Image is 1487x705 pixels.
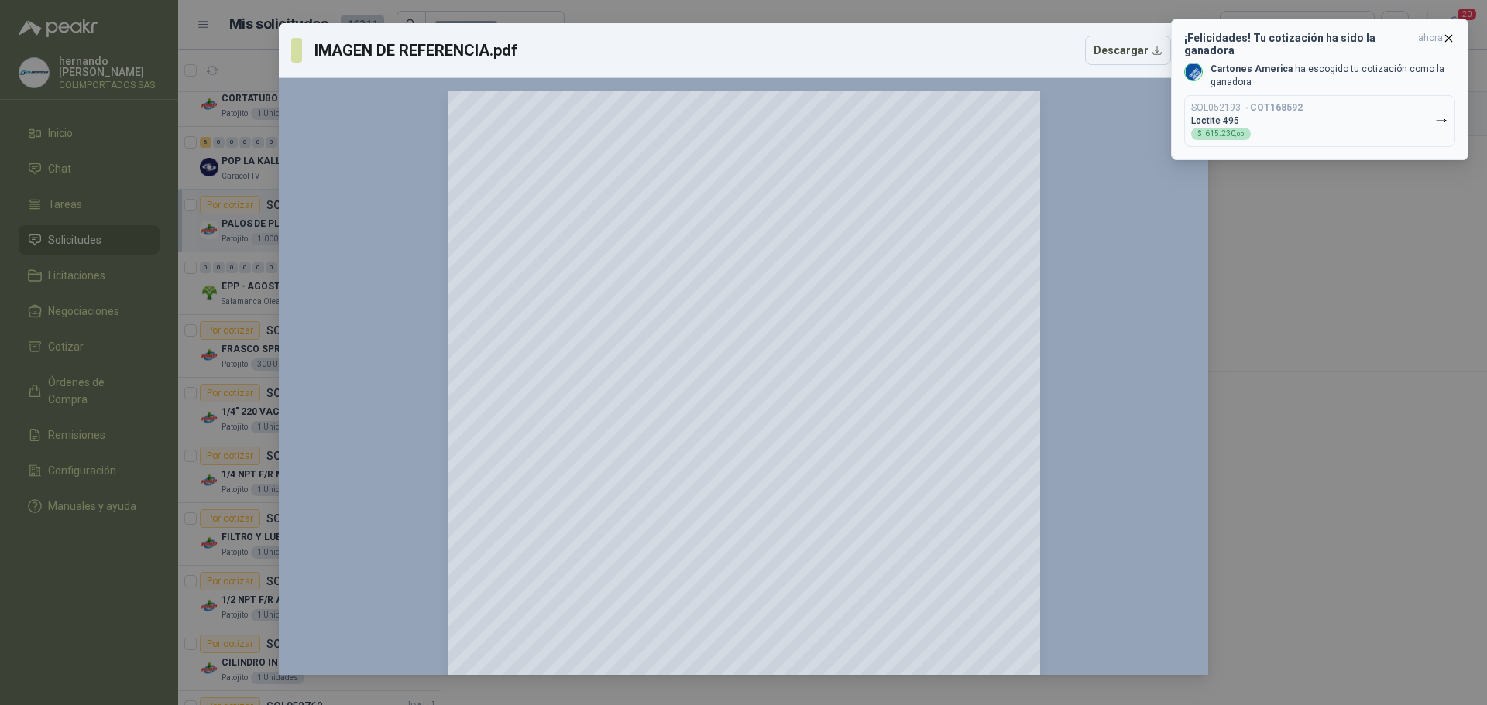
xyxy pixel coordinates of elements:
b: Cartones America [1211,63,1293,74]
b: COT168592 [1250,102,1303,113]
button: ¡Felicidades! Tu cotización ha sido la ganadoraahora Company LogoCartones America ha escogido tu ... [1171,19,1468,160]
p: ha escogido tu cotización como la ganadora [1211,63,1455,89]
span: ahora [1418,32,1443,56]
span: ,00 [1235,131,1245,138]
button: Descargar [1085,36,1171,65]
img: Company Logo [1185,63,1202,80]
p: Loctite 495 [1191,115,1239,126]
h3: ¡Felicidades! Tu cotización ha sido la ganadora [1184,32,1412,56]
h3: IMAGEN DE REFERENCIA.pdf [314,39,519,62]
span: 615.230 [1205,130,1245,138]
div: $ [1191,128,1251,140]
button: SOL052193→COT168592Loctite 495$615.230,00 [1184,95,1455,147]
p: SOL052193 → [1191,102,1303,114]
